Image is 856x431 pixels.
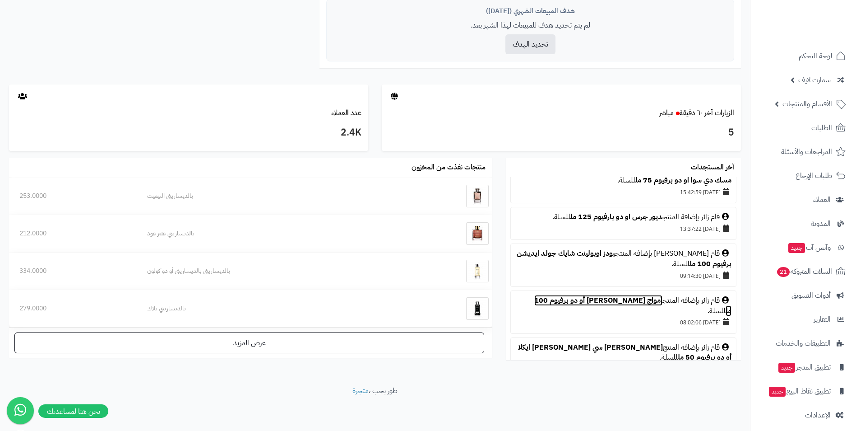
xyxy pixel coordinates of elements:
[777,361,831,374] span: تطبيق المتجر
[515,269,731,282] div: [DATE] 09:14:30
[147,304,403,313] div: بالديساريني بلاك
[515,295,731,316] div: قام زائر بإضافة المنتج للسلة.
[756,141,851,163] a: المراجعات والأسئلة
[515,342,731,363] div: قام زائر بإضافة المنتج للسلة.
[756,189,851,211] a: العملاء
[756,309,851,330] a: التقارير
[756,237,851,258] a: وآتس آبجديد
[515,165,731,186] div: قام زائر بإضافة المنتج للسلة.
[19,267,126,276] div: 334.0000
[518,342,731,363] a: [PERSON_NAME] سي [PERSON_NAME] ايكلا أو دو برفيوم 50 مل
[570,211,662,222] a: ديور جرس او دو بارفيوم 125 مل
[756,213,851,234] a: المدونة
[331,108,361,118] a: عدد العملاء
[515,212,731,222] div: قام زائر بإضافة المنتج للسلة.
[814,313,831,326] span: التقارير
[791,289,831,302] span: أدوات التسويق
[768,385,831,398] span: تطبيق نقاط البيع
[813,193,831,206] span: العملاء
[781,145,832,158] span: المراجعات والأسئلة
[782,98,832,110] span: الأقسام والمنتجات
[756,380,851,402] a: تطبيق نقاط البيعجديد
[466,185,489,207] img: بالديساريني التيميت
[14,333,484,353] a: عرض المزيد
[16,125,361,141] h3: 2.4K
[776,337,831,350] span: التطبيقات والخدمات
[19,304,126,313] div: 279.0000
[691,164,734,172] h3: آخر المستجدات
[799,50,832,62] span: لوحة التحكم
[756,285,851,306] a: أدوات التسويق
[505,34,555,54] button: تحديد الهدف
[756,165,851,187] a: طلبات الإرجاع
[352,385,369,396] a: متجرة
[19,229,126,238] div: 212.0000
[466,222,489,245] img: بالديساريني عنبر عود
[796,169,832,182] span: طلبات الإرجاع
[333,6,727,16] div: هدف المبيعات الشهري ([DATE])
[756,404,851,426] a: الإعدادات
[515,222,731,235] div: [DATE] 13:37:22
[515,248,731,269] div: قام [PERSON_NAME] بإضافة المنتج للسلة.
[466,297,489,320] img: بالديساريني بلاك
[515,186,731,198] div: [DATE] 15:42:59
[769,387,786,397] span: جديد
[756,261,851,282] a: السلات المتروكة21
[147,267,403,276] div: بالديساريني بالديساريني أو دو كولون
[788,243,805,253] span: جديد
[515,316,731,328] div: [DATE] 08:02:06
[466,260,489,282] img: بالديساريني بالديساريني أو دو كولون
[756,117,851,139] a: الطلبات
[659,108,674,118] small: مباشر
[147,229,403,238] div: بالديساريني عنبر عود
[659,108,734,118] a: الزيارات آخر ٦٠ دقيقةمباشر
[756,333,851,354] a: التطبيقات والخدمات
[805,409,831,422] span: الإعدادات
[798,74,831,86] span: سمارت لايف
[534,295,731,316] a: أمواج [PERSON_NAME] أو دو برفيوم 100 مل
[776,265,832,278] span: السلات المتروكة
[787,241,831,254] span: وآتس آب
[756,356,851,378] a: تطبيق المتجرجديد
[811,122,832,134] span: الطلبات
[811,217,831,230] span: المدونة
[333,20,727,31] p: لم يتم تحديد هدف للمبيعات لهذا الشهر بعد.
[778,363,795,373] span: جديد
[412,164,486,172] h3: منتجات نفذت من المخزون
[19,192,126,201] div: 253.0000
[389,125,734,141] h3: 5
[777,267,790,277] span: 21
[756,45,851,67] a: لوحة التحكم
[517,248,731,269] a: بودز اوبولينت شايك جولد ايديشن برفيوم 100 مل
[147,192,403,201] div: بالديساريني التيميت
